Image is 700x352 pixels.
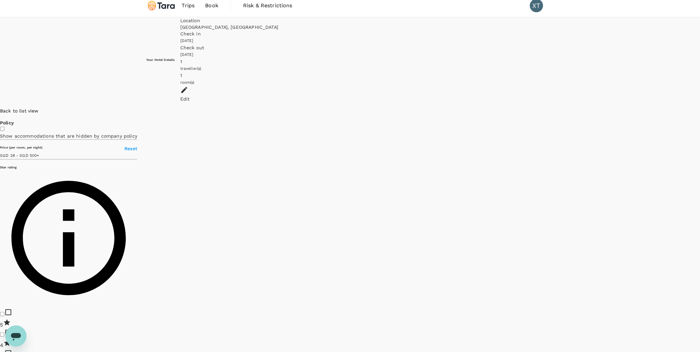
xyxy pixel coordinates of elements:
[180,24,554,30] div: [GEOGRAPHIC_DATA], [GEOGRAPHIC_DATA]
[146,58,175,62] h6: Your Hotel Details
[180,80,195,85] span: room(s)
[180,66,201,71] span: traveller(s)
[180,30,554,37] div: Check in
[180,96,554,102] div: Edit
[180,52,194,57] span: [DATE]
[205,2,218,10] span: Book
[180,58,554,65] div: 1
[182,2,195,10] span: Trips
[124,146,137,151] span: Reset
[180,38,194,43] span: [DATE]
[180,17,554,24] div: Location
[243,2,292,10] span: Risk & Restrictions
[5,326,26,347] iframe: Button to launch messaging window
[180,72,554,79] div: 1
[180,44,554,51] div: Check out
